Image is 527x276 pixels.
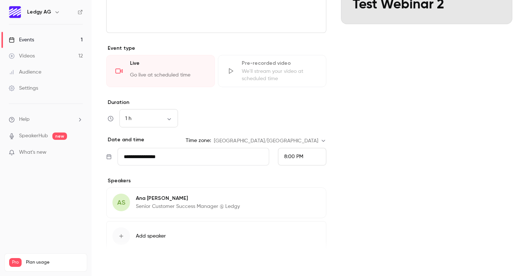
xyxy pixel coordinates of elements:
button: Save [106,256,133,270]
div: Pre-recorded video [242,60,318,67]
li: help-dropdown-opener [9,116,83,123]
p: Date and time [106,136,144,143]
div: Pre-recorded videoWe'll stream your video at scheduled time [218,55,327,87]
div: Settings [9,85,38,92]
div: From [278,148,326,165]
div: ASAna [PERSON_NAME]Senior Customer Success Manager @ Ledgy [106,187,326,218]
h6: Ledgy AG [27,8,51,16]
label: Duration [106,99,326,106]
span: AS [117,198,125,208]
span: new [52,133,67,140]
p: Event type [106,45,326,52]
span: Plan usage [26,260,82,265]
span: Pro [9,258,22,267]
span: What's new [19,149,47,156]
div: Live [130,60,206,71]
div: [GEOGRAPHIC_DATA]/[GEOGRAPHIC_DATA] [214,137,327,145]
div: Events [9,36,34,44]
label: Time zone: [186,137,211,144]
a: SpeakerHub [19,132,48,140]
div: Audience [9,68,41,76]
div: Go live at scheduled time [130,71,206,82]
iframe: Noticeable Trigger [74,149,83,156]
img: Ledgy AG [9,6,21,18]
div: LiveGo live at scheduled time [106,55,215,87]
p: Ana [PERSON_NAME] [136,195,240,202]
div: We'll stream your video at scheduled time [242,68,318,82]
span: Add speaker [136,232,166,240]
p: Speakers [106,177,326,184]
p: Senior Customer Success Manager @ Ledgy [136,203,240,210]
span: 8:00 PM [284,154,303,159]
div: Videos [9,52,35,60]
span: Help [19,116,30,123]
div: 1 h [119,115,178,122]
button: Add speaker [106,221,326,251]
